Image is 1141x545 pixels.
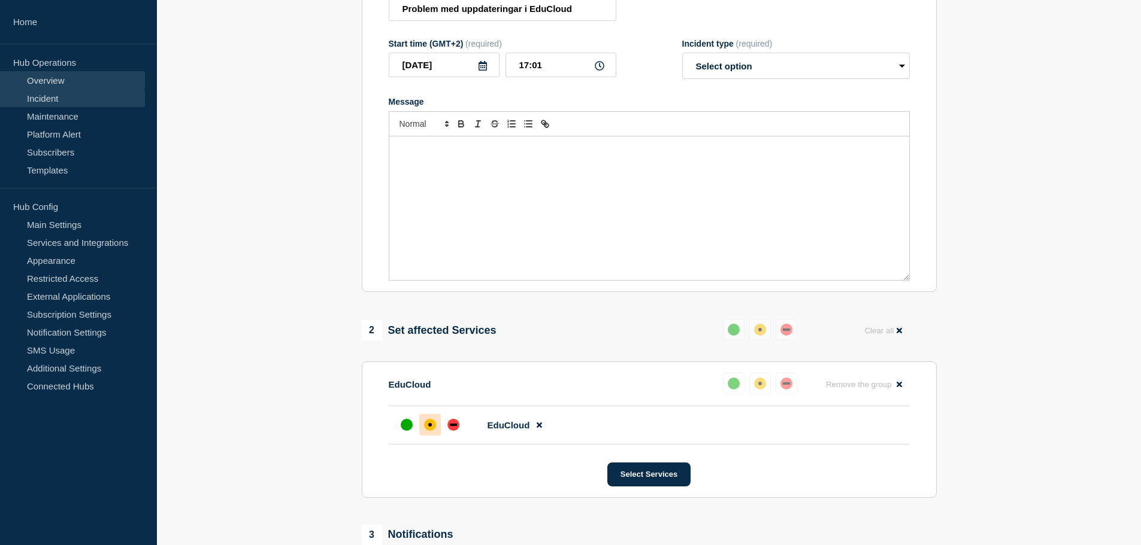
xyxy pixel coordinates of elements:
[362,525,453,545] div: Notifications
[362,320,382,340] span: 2
[723,319,744,340] button: up
[465,39,502,48] span: (required)
[776,319,797,340] button: down
[401,419,413,431] div: up
[776,373,797,394] button: down
[682,39,910,48] div: Incident type
[754,324,766,336] div: affected
[453,117,470,131] button: Toggle bold text
[486,117,503,131] button: Toggle strikethrough text
[537,117,553,131] button: Toggle link
[682,53,910,79] select: Incident type
[736,39,773,48] span: (required)
[394,117,453,131] span: Font size
[520,117,537,131] button: Toggle bulleted list
[506,53,616,77] input: HH:MM
[362,320,497,340] div: Set affected Services
[424,419,436,431] div: affected
[749,373,771,394] button: affected
[749,319,771,340] button: affected
[819,373,910,396] button: Remove the group
[857,319,909,342] button: Clear all
[362,525,382,545] span: 3
[389,39,616,48] div: Start time (GMT+2)
[488,420,530,430] span: EduCloud
[389,136,909,280] div: Message
[780,377,792,389] div: down
[723,373,744,394] button: up
[728,324,740,336] div: up
[826,380,892,389] span: Remove the group
[728,377,740,389] div: up
[389,379,431,389] p: EduCloud
[389,97,910,106] div: Message
[389,53,500,77] input: YYYY-MM-DD
[470,117,486,131] button: Toggle italic text
[754,377,766,389] div: affected
[607,462,691,486] button: Select Services
[447,419,459,431] div: down
[503,117,520,131] button: Toggle ordered list
[780,324,792,336] div: down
